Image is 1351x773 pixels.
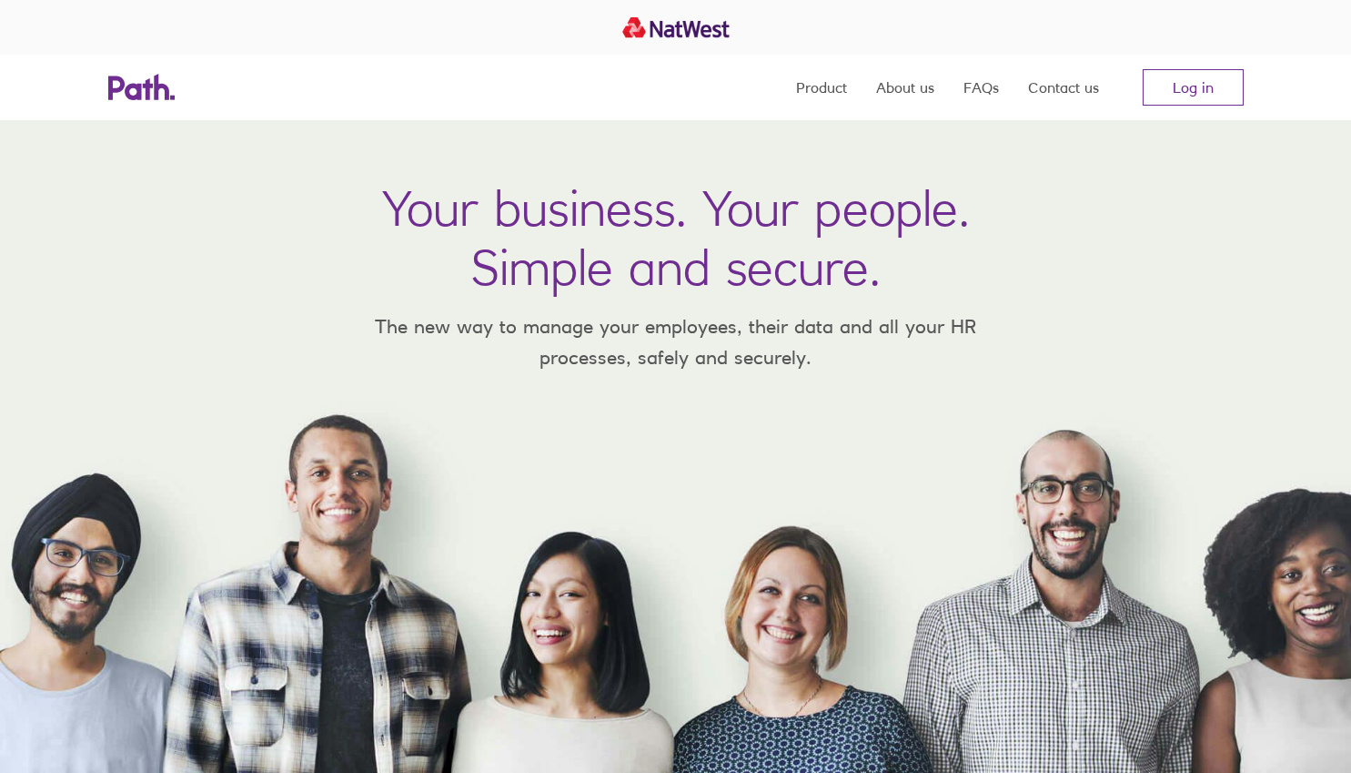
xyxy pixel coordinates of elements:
[963,55,999,120] a: FAQs
[876,55,934,120] a: About us
[796,55,847,120] a: Product
[1028,55,1099,120] a: Contact us
[382,178,970,297] h1: Your business. Your people. Simple and secure.
[348,311,1003,372] p: The new way to manage your employees, their data and all your HR processes, safely and securely.
[1143,69,1244,106] a: Log in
